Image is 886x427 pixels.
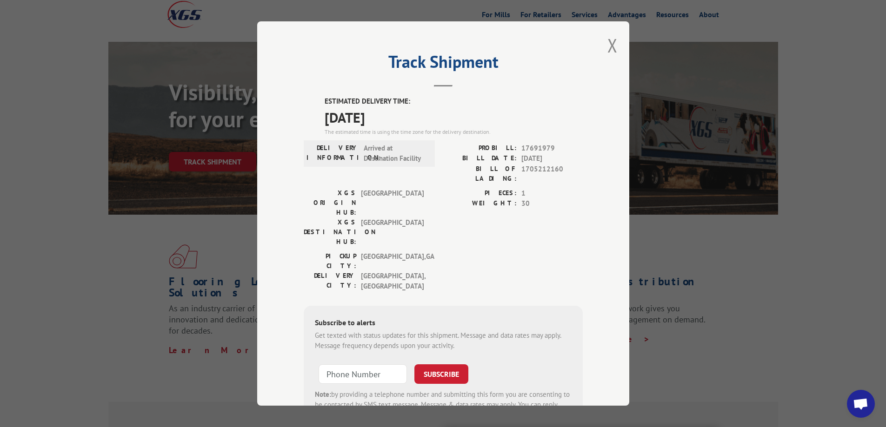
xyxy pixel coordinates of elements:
div: by providing a telephone number and submitting this form you are consenting to be contacted by SM... [315,389,572,421]
label: XGS DESTINATION HUB: [304,217,356,247]
span: 30 [521,198,583,209]
span: [GEOGRAPHIC_DATA] [361,217,424,247]
label: ESTIMATED DELIVERY TIME: [325,96,583,107]
span: [GEOGRAPHIC_DATA] [361,188,424,217]
span: [DATE] [521,153,583,164]
label: XGS ORIGIN HUB: [304,188,356,217]
div: Get texted with status updates for this shipment. Message and data rates may apply. Message frequ... [315,330,572,351]
label: PROBILL: [443,143,517,154]
label: DELIVERY CITY: [304,271,356,292]
span: [GEOGRAPHIC_DATA] , [GEOGRAPHIC_DATA] [361,271,424,292]
button: SUBSCRIBE [414,364,468,384]
span: [GEOGRAPHIC_DATA] , GA [361,251,424,271]
label: PICKUP CITY: [304,251,356,271]
span: 1705212160 [521,164,583,184]
label: PIECES: [443,188,517,199]
h2: Track Shipment [304,55,583,73]
span: 17691979 [521,143,583,154]
label: DELIVERY INFORMATION: [306,143,359,164]
strong: Note: [315,390,331,399]
span: Arrived at Destination Facility [364,143,426,164]
button: Close modal [607,33,618,58]
div: Subscribe to alerts [315,317,572,330]
div: The estimated time is using the time zone for the delivery destination. [325,128,583,136]
span: 1 [521,188,583,199]
label: BILL DATE: [443,153,517,164]
input: Phone Number [319,364,407,384]
span: [DATE] [325,107,583,128]
div: Open chat [847,390,875,418]
label: BILL OF LADING: [443,164,517,184]
label: WEIGHT: [443,198,517,209]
